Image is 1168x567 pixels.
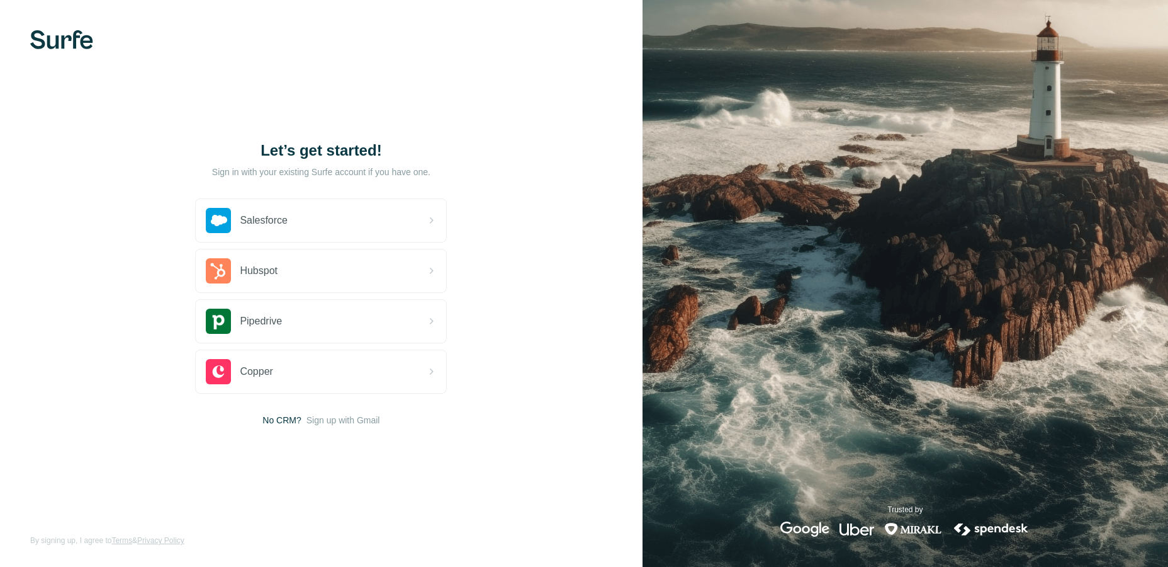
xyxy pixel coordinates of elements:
img: uber's logo [839,522,874,537]
img: salesforce's logo [206,208,231,233]
h1: Let’s get started! [195,140,447,161]
span: Salesforce [240,213,288,228]
span: Copper [240,364,272,379]
img: google's logo [780,522,829,537]
img: copper's logo [206,359,231,384]
span: Pipedrive [240,314,282,329]
a: Privacy Policy [137,536,184,545]
p: Sign in with your existing Surfe account if you have one. [212,166,430,178]
img: pipedrive's logo [206,309,231,334]
img: spendesk's logo [952,522,1030,537]
span: Hubspot [240,263,278,278]
img: hubspot's logo [206,258,231,283]
img: Surfe's logo [30,30,93,49]
button: Sign up with Gmail [306,414,380,427]
span: No CRM? [262,414,301,427]
a: Terms [111,536,132,545]
span: By signing up, I agree to & [30,535,184,546]
img: mirakl's logo [884,522,942,537]
p: Trusted by [887,504,923,515]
